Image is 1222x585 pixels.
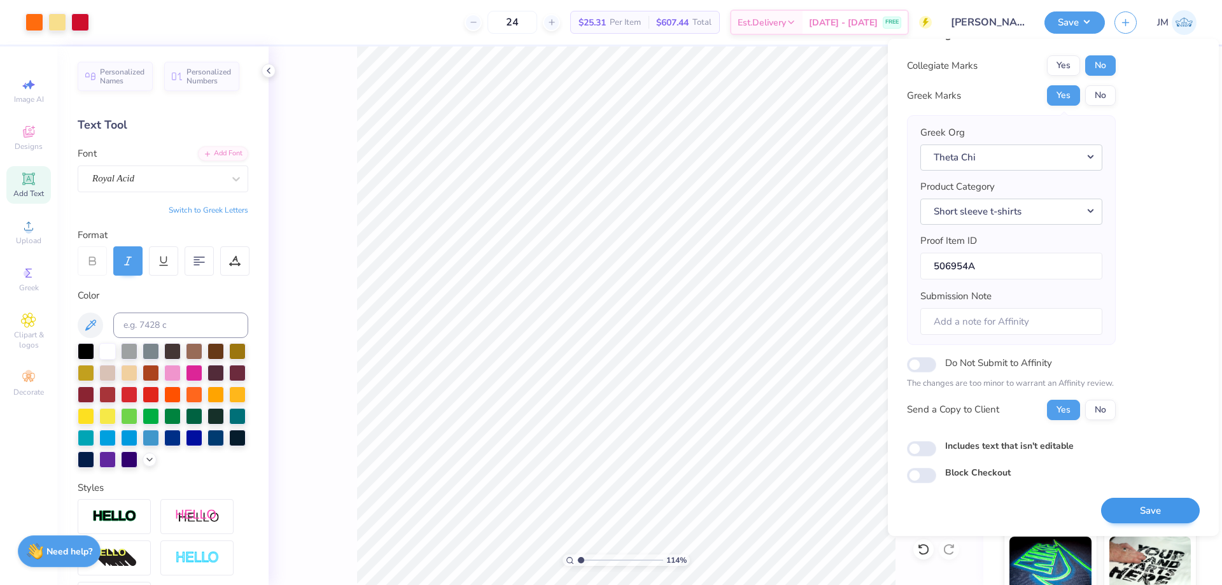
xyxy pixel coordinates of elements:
div: Add Font [198,146,248,161]
span: Personalized Numbers [186,67,232,85]
span: FREE [885,18,899,27]
button: Save [1101,498,1200,524]
button: No [1085,400,1116,420]
span: [DATE] - [DATE] [809,16,878,29]
div: Collegiate Marks [907,59,978,73]
button: Yes [1047,85,1080,106]
span: $25.31 [579,16,606,29]
label: Font [78,146,97,161]
span: $607.44 [656,16,689,29]
button: Short sleeve t-shirts [920,199,1102,225]
div: Text Tool [78,116,248,134]
label: Proof Item ID [920,234,977,248]
div: Styles [78,481,248,495]
span: Designs [15,141,43,152]
img: Joshua Macky Gaerlan [1172,10,1197,35]
span: Personalized Names [100,67,145,85]
img: Shadow [175,509,220,525]
label: Product Category [920,180,995,194]
label: Includes text that isn't editable [945,439,1074,453]
span: Per Item [610,16,641,29]
a: JM [1157,10,1197,35]
span: 114 % [666,554,687,566]
span: JM [1157,15,1169,30]
input: Untitled Design [941,10,1035,35]
img: 3d Illusion [92,548,137,568]
div: Format [78,228,249,243]
input: Add a note for Affinity [920,308,1102,335]
button: Save [1044,11,1105,34]
label: Do Not Submit to Affinity [945,355,1052,371]
label: Greek Org [920,125,965,140]
input: – – [488,11,537,34]
span: Image AI [14,94,44,104]
div: Send a Copy to Client [907,402,999,417]
span: Greek [19,283,39,293]
span: Decorate [13,387,44,397]
button: Switch to Greek Letters [169,205,248,215]
span: Est. Delivery [738,16,786,29]
div: Greek Marks [907,88,961,103]
button: No [1085,55,1116,76]
label: Submission Note [920,289,992,304]
div: Color [78,288,248,303]
strong: Need help? [46,546,92,558]
button: Theta Chi [920,144,1102,171]
label: Block Checkout [945,466,1011,479]
img: Stroke [92,509,137,524]
button: No [1085,85,1116,106]
span: Clipart & logos [6,330,51,350]
button: Yes [1047,400,1080,420]
p: The changes are too minor to warrant an Affinity review. [907,377,1116,390]
button: Yes [1047,55,1080,76]
span: Upload [16,236,41,246]
img: Negative Space [175,551,220,565]
span: Total [692,16,712,29]
span: Add Text [13,188,44,199]
input: e.g. 7428 c [113,313,248,338]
